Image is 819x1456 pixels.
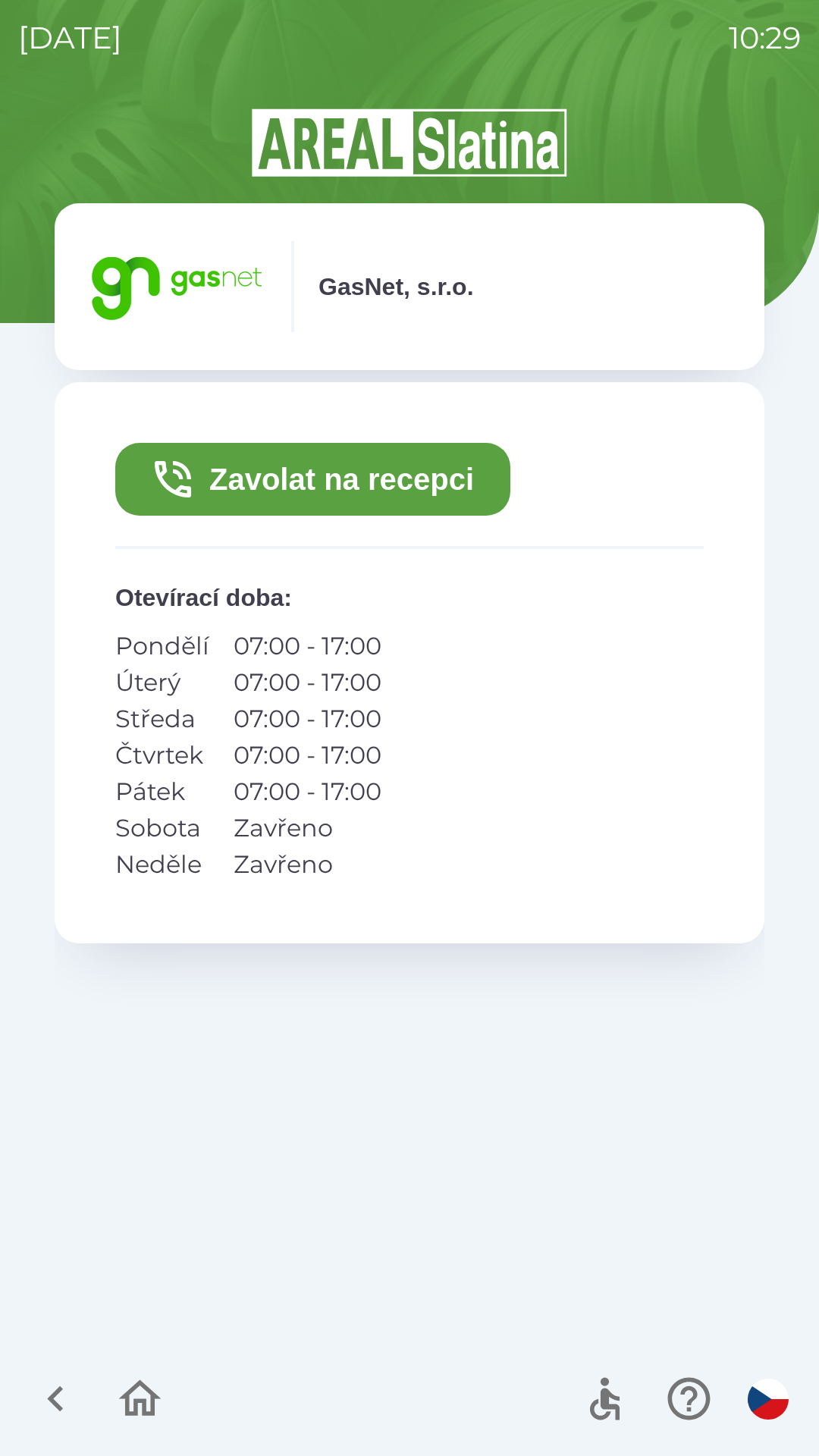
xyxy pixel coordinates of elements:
[748,1379,789,1420] img: cs flag
[115,664,209,701] p: Úterý
[85,241,267,332] img: 95bd5263-4d84-4234-8c68-46e365c669f1.png
[115,579,704,616] p: Otevírací doba :
[234,737,381,773] p: 07:00 - 17:00
[115,846,209,883] p: Neděle
[115,737,209,773] p: Čtvrtek
[234,773,381,810] p: 07:00 - 17:00
[55,106,764,179] img: Logo
[115,810,209,846] p: Sobota
[729,15,801,61] p: 10:29
[115,628,209,664] p: Pondělí
[234,664,381,701] p: 07:00 - 17:00
[115,701,209,737] p: Středa
[115,443,510,516] button: Zavolat na recepci
[234,701,381,737] p: 07:00 - 17:00
[234,628,381,664] p: 07:00 - 17:00
[234,810,381,846] p: Zavřeno
[115,773,209,810] p: Pátek
[234,846,381,883] p: Zavřeno
[18,15,122,61] p: [DATE]
[318,268,474,305] p: GasNet, s.r.o.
